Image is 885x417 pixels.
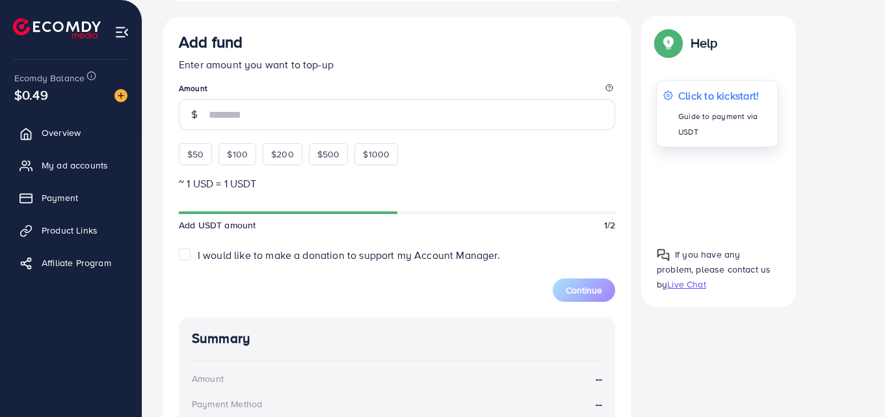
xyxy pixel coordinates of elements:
[363,148,390,161] span: $1000
[14,85,48,104] span: $0.49
[187,148,204,161] span: $50
[271,148,294,161] span: $200
[678,109,771,140] p: Guide to payment via USDT
[657,247,771,290] span: If you have any problem, please contact us by
[317,148,340,161] span: $500
[553,278,615,302] button: Continue
[10,152,132,178] a: My ad accounts
[42,159,108,172] span: My ad accounts
[198,248,500,262] span: I would like to make a donation to support my Account Manager.
[42,191,78,204] span: Payment
[179,83,615,99] legend: Amount
[179,57,615,72] p: Enter amount you want to top-up
[42,256,111,269] span: Affiliate Program
[179,33,243,51] h3: Add fund
[604,219,615,232] span: 1/2
[667,278,706,291] span: Live Chat
[179,176,615,191] p: ~ 1 USD = 1 USDT
[10,217,132,243] a: Product Links
[114,89,127,102] img: image
[10,185,132,211] a: Payment
[42,126,81,139] span: Overview
[691,35,718,51] p: Help
[10,120,132,146] a: Overview
[13,18,101,38] img: logo
[192,397,262,410] div: Payment Method
[179,219,256,232] span: Add USDT amount
[596,397,602,412] strong: --
[657,31,680,55] img: Popup guide
[657,248,670,261] img: Popup guide
[830,358,875,407] iframe: Chat
[10,250,132,276] a: Affiliate Program
[192,372,224,385] div: Amount
[42,224,98,237] span: Product Links
[14,72,85,85] span: Ecomdy Balance
[678,88,771,103] p: Click to kickstart!
[227,148,248,161] span: $100
[596,371,602,386] strong: --
[192,330,602,347] h4: Summary
[114,25,129,40] img: menu
[566,284,602,297] span: Continue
